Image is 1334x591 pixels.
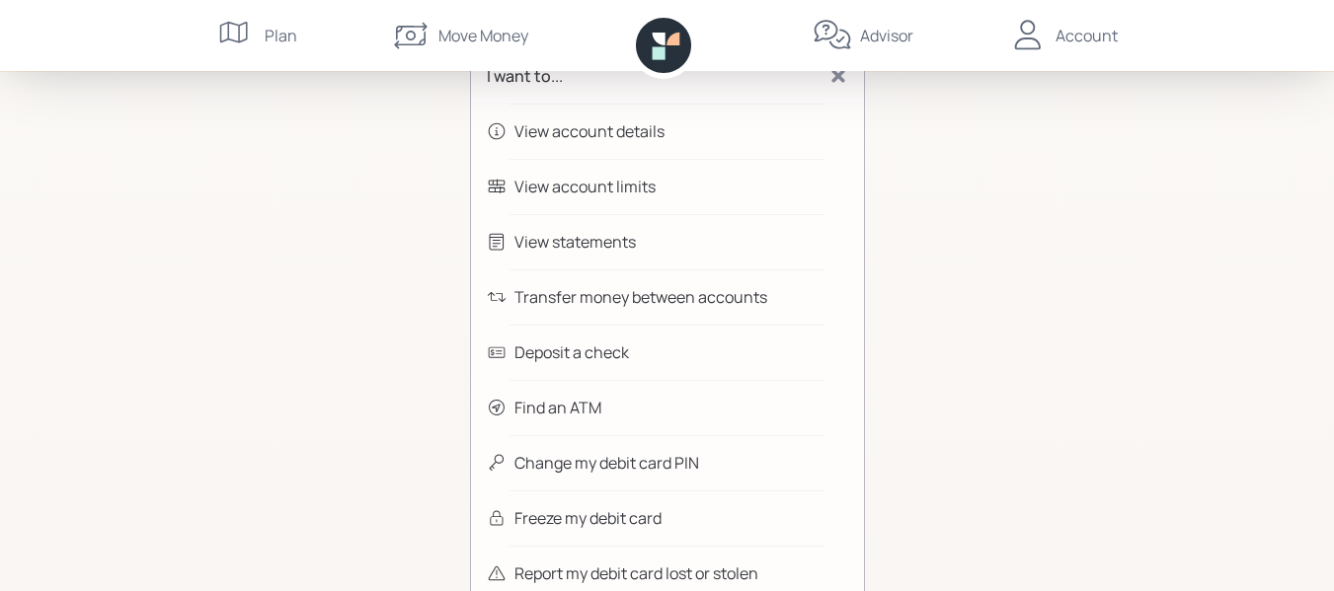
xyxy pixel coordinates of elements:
div: Account [1056,24,1118,47]
div: Deposit a check [514,340,629,364]
div: I want to... [487,64,563,88]
div: View account limits [514,175,656,198]
div: Find an ATM [514,396,601,419]
div: Change my debit card PIN [514,451,699,475]
div: Plan [265,24,297,47]
div: Transfer money between accounts [514,285,767,309]
div: Advisor [860,24,913,47]
div: View statements [514,230,636,254]
div: Freeze my debit card [514,506,662,530]
div: Move Money [438,24,528,47]
div: View account details [514,119,665,143]
div: Report my debit card lost or stolen [514,561,758,585]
